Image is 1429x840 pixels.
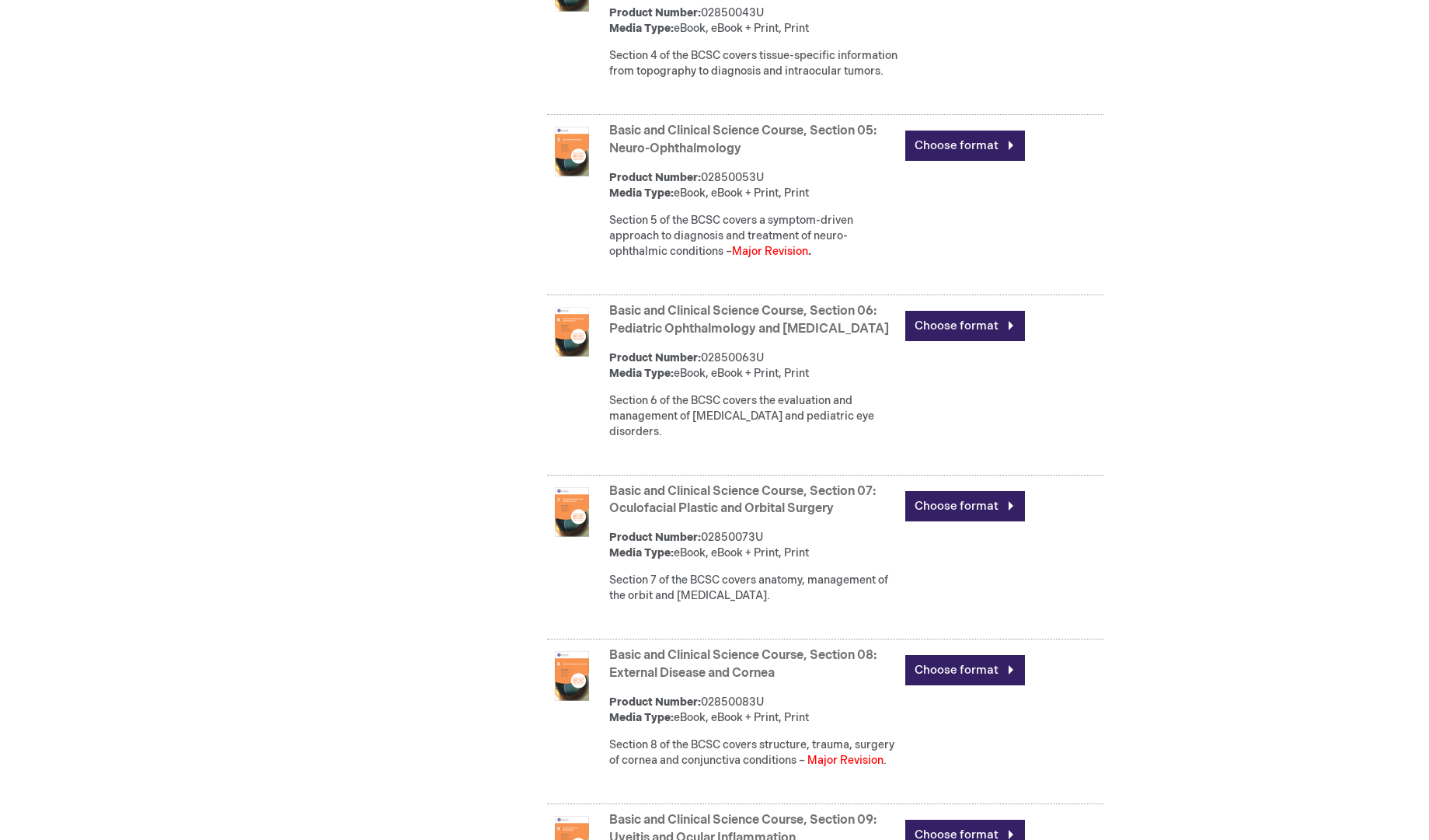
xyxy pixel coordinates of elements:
[609,530,897,561] div: 02850073U eBook, eBook + Print, Print
[609,695,701,709] strong: Product Number:
[732,245,808,258] font: Major Revision
[609,48,897,79] div: Section 4 of the BCSC covers tissue-specific information from topography to diagnosis and intraoc...
[609,6,701,19] strong: Product Number:
[609,351,701,364] strong: Product Number:
[547,307,597,357] img: Basic and Clinical Science Course, Section 06: Pediatric Ophthalmology and Strabismus
[609,573,897,604] div: Section 7 of the BCSC covers anatomy, management of the orbit and [MEDICAL_DATA].
[609,171,701,184] strong: Product Number:
[609,5,897,37] div: 02850043U eBook, eBook + Print, Print
[807,754,884,767] font: Major Revision
[609,170,897,201] div: 02850053U eBook, eBook + Print, Print
[609,186,674,200] strong: Media Type:
[609,648,877,681] a: Basic and Clinical Science Course, Section 08: External Disease and Cornea
[905,491,1025,521] a: Choose format
[609,350,897,382] div: 02850063U eBook, eBook + Print, Print
[905,655,1025,685] a: Choose format
[808,245,811,258] strong: .
[547,127,597,176] img: Basic and Clinical Science Course, Section 05: Neuro-Ophthalmology
[609,124,877,156] a: Basic and Clinical Science Course, Section 05: Neuro-Ophthalmology
[905,131,1025,161] a: Choose format
[609,484,876,517] a: Basic and Clinical Science Course, Section 07: Oculofacial Plastic and Orbital Surgery
[609,531,701,544] strong: Product Number:
[609,393,897,440] div: Section 6 of the BCSC covers the evaluation and management of [MEDICAL_DATA] and pediatric eye di...
[905,311,1025,341] a: Choose format
[609,546,674,559] strong: Media Type:
[609,695,897,726] div: 02850083U eBook, eBook + Print, Print
[609,304,889,336] a: Basic and Clinical Science Course, Section 06: Pediatric Ophthalmology and [MEDICAL_DATA]
[609,367,674,380] strong: Media Type:
[547,651,597,701] img: Basic and Clinical Science Course, Section 08: External Disease and Cornea
[547,487,597,537] img: Basic and Clinical Science Course, Section 07: Oculofacial Plastic and Orbital Surgery
[609,22,674,35] strong: Media Type:
[609,737,897,769] div: Section 8 of the BCSC covers structure, trauma, surgery of cornea and conjunctiva conditions – .
[609,213,897,260] div: Section 5 of the BCSC covers a symptom-driven approach to diagnosis and treatment of neuro-ophtha...
[609,711,674,724] strong: Media Type:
